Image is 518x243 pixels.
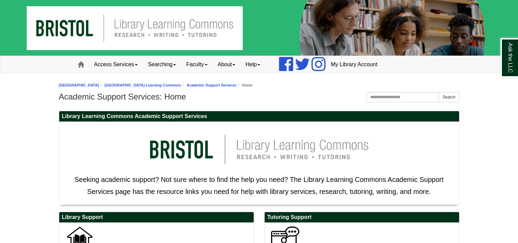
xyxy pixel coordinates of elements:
[139,125,379,174] img: llc logo
[237,82,253,89] li: Home
[59,111,459,122] h2: Library Learning Commons Academic Support Services
[265,212,459,223] h2: Tutoring Support
[187,83,237,87] a: Academic Support Services
[326,56,382,73] a: My Library Account
[59,92,459,102] h1: Academic Support Services: Home
[59,82,459,89] nav: breadcrumb
[240,56,265,73] a: Help
[104,83,181,87] a: [GEOGRAPHIC_DATA] Learning Commons
[439,92,459,102] button: Search
[143,56,181,73] a: Searching
[74,176,443,195] span: Seeking academic support? Not sure where to find the help you need? The Library Learning Commons ...
[59,83,99,87] a: [GEOGRAPHIC_DATA]
[181,56,213,73] a: Faculty
[89,56,143,73] a: Access Services
[213,56,241,73] a: About
[59,212,254,223] h2: Library Support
